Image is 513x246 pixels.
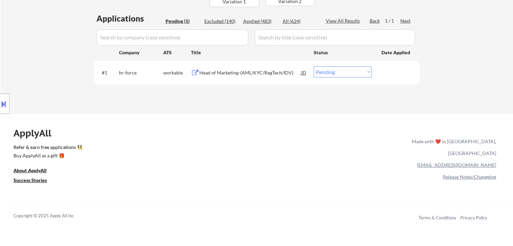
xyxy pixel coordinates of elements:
a: [EMAIL_ADDRESS][DOMAIN_NAME] [417,162,496,168]
div: Excluded (140) [204,18,238,25]
div: Title [191,49,307,56]
div: Company [119,49,163,56]
input: Search by title (case sensitive) [255,29,415,45]
a: Release Notes/Changelog [443,174,496,180]
div: Head of Marketing-(AML/KYC/RegTech/IDV) [199,69,301,76]
a: About ApplyAll [13,167,56,175]
div: Back [370,18,380,24]
div: ATS [163,49,191,56]
a: Success Stories [13,177,56,185]
a: Privacy Policy [460,215,487,220]
div: workable [163,69,191,76]
div: Applied (483) [243,18,277,25]
div: JD [301,66,307,79]
div: Copyright © 2025 Apply All Inc [13,213,91,219]
a: Terms & Conditions [419,215,456,220]
input: Search by company (case sensitive) [96,29,248,45]
div: All (624) [283,18,316,25]
div: Applications [96,14,163,23]
div: Made with ❤️ in [GEOGRAPHIC_DATA], [GEOGRAPHIC_DATA] [409,135,496,159]
div: Next [400,18,411,24]
div: Status [314,46,372,58]
div: Date Applied [381,49,411,56]
a: Refer & earn free applications 👯‍♀️ [13,145,271,152]
div: 1 / 1 [385,18,400,24]
div: Pending (1) [166,18,199,25]
div: View All Results [326,18,362,24]
u: Success Stories [13,177,47,183]
u: About ApplyAll [13,167,47,173]
div: hr-force [119,69,163,76]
